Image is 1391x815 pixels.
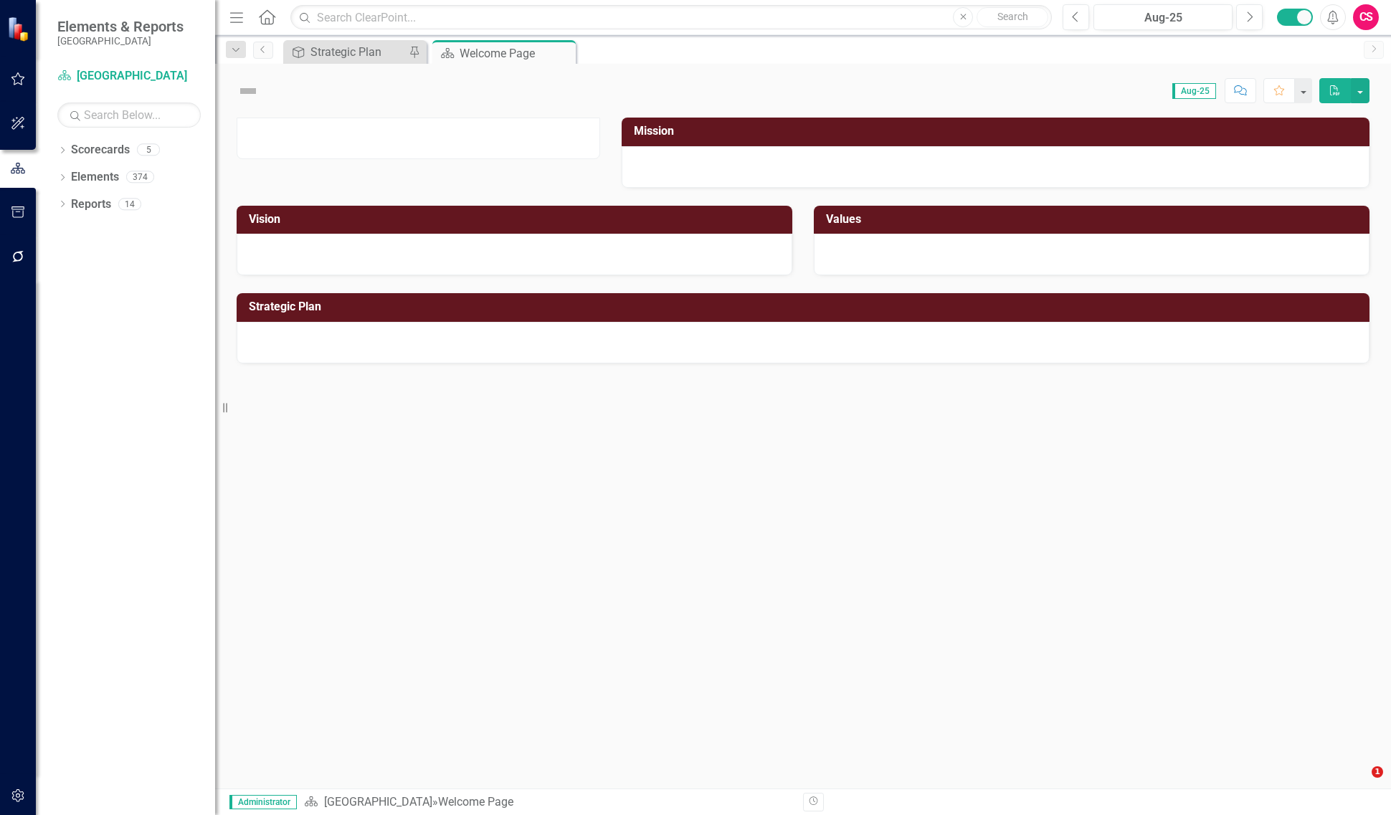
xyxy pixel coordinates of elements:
button: CS [1353,4,1379,30]
small: [GEOGRAPHIC_DATA] [57,35,184,47]
div: Aug-25 [1098,9,1228,27]
iframe: Intercom live chat [1342,766,1377,801]
div: Welcome Page [438,795,513,809]
a: [GEOGRAPHIC_DATA] [57,68,201,85]
span: Aug-25 [1172,83,1216,99]
span: Elements & Reports [57,18,184,35]
h3: Values [826,213,1362,226]
button: Aug-25 [1093,4,1233,30]
a: Strategic Plan [287,43,405,61]
a: Elements [71,169,119,186]
div: 14 [118,198,141,210]
h3: Strategic Plan [249,300,1362,313]
a: Scorecards [71,142,130,158]
span: 1 [1372,766,1383,778]
h3: Vision [249,213,785,226]
button: Search [977,7,1048,27]
span: Administrator [229,795,297,809]
div: 374 [126,171,154,184]
div: Welcome Page [460,44,572,62]
a: Reports [71,196,111,213]
div: Strategic Plan [310,43,405,61]
input: Search ClearPoint... [290,5,1052,30]
span: Search [997,11,1028,22]
div: 5 [137,144,160,156]
img: ClearPoint Strategy [7,16,33,42]
a: [GEOGRAPHIC_DATA] [324,795,432,809]
div: » [304,794,792,811]
h3: Mission [634,125,1362,138]
img: Not Defined [237,80,260,103]
input: Search Below... [57,103,201,128]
